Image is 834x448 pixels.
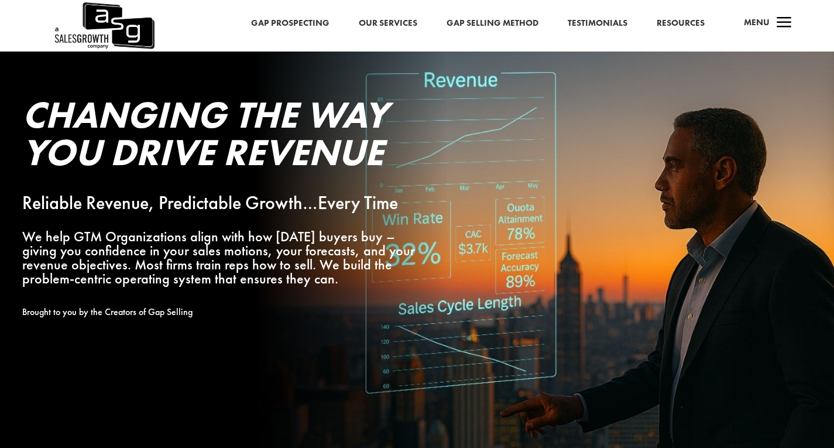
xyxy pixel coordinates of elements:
a: Gap Selling Method [447,16,538,31]
a: Resources [657,16,705,31]
a: Our Services [359,16,417,31]
p: Brought to you by the Creators of Gap Selling [22,305,430,319]
h2: Changing the Way You Drive Revenue [22,96,430,177]
a: Testimonials [568,16,627,31]
a: Gap Prospecting [251,16,330,31]
p: Reliable Revenue, Predictable Growth…Every Time [22,196,430,210]
span: Menu [744,16,770,28]
span: a [773,12,796,35]
p: We help GTM Organizations align with how [DATE] buyers buy – giving you confidence in your sales ... [22,230,430,285]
